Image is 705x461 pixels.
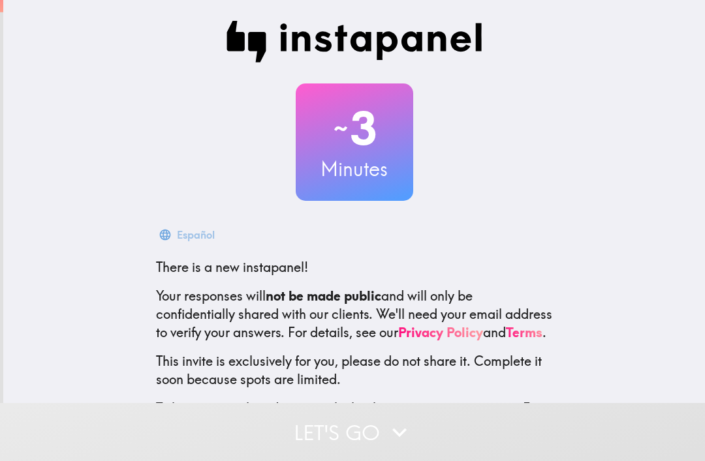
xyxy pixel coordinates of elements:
[266,288,381,304] b: not be made public
[398,324,483,340] a: Privacy Policy
[401,400,516,416] a: [DOMAIN_NAME]
[156,259,308,275] span: There is a new instapanel!
[156,222,220,248] button: Español
[177,226,215,244] div: Español
[156,287,553,342] p: Your responses will and will only be confidentially shared with our clients. We'll need your emai...
[296,155,413,183] h3: Minutes
[156,399,553,454] p: To learn more about Instapanel, check out . For questions or help, email us at .
[156,352,553,389] p: This invite is exclusively for you, please do not share it. Complete it soon because spots are li...
[296,102,413,155] h2: 3
[506,324,542,340] a: Terms
[332,109,350,148] span: ~
[227,21,482,63] img: Instapanel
